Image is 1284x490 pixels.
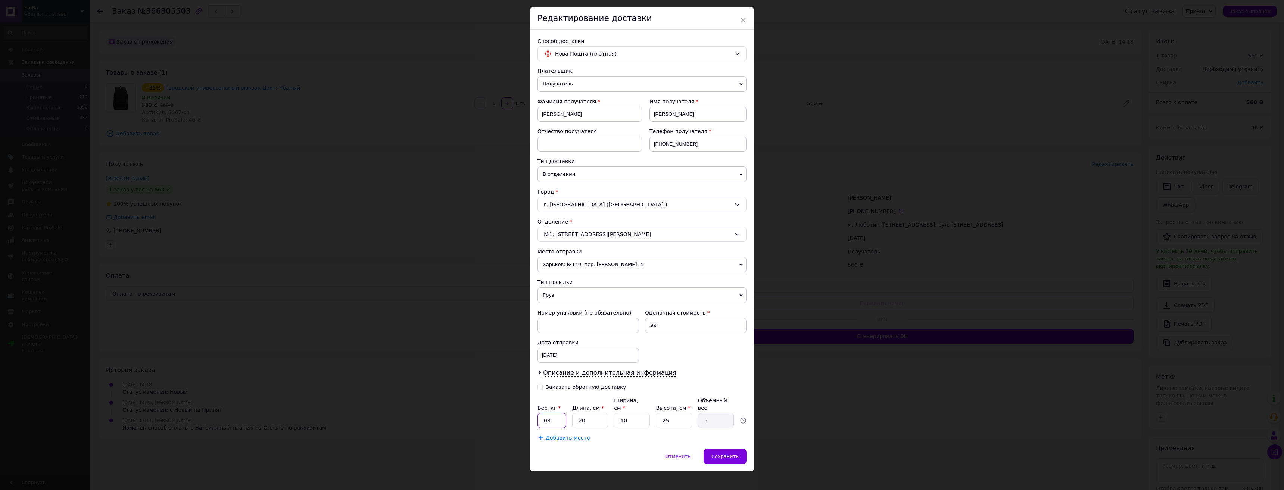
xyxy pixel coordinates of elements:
[711,453,739,459] span: Сохранить
[537,279,573,285] span: Тип посылки
[537,405,561,411] label: Вес, кг
[537,166,747,182] span: В отделении
[537,257,747,272] span: Харьков: №140: пер. [PERSON_NAME], 4
[537,37,747,45] div: Способ доставки
[614,397,638,411] label: Ширина, см
[537,76,747,92] span: Получатель
[546,435,590,441] span: Добавить место
[530,7,754,30] div: Редактирование доставки
[537,287,747,303] span: Груз
[537,339,639,346] div: Дата отправки
[537,218,747,225] div: Отделение
[537,227,747,242] div: №1: [STREET_ADDRESS][PERSON_NAME]
[543,369,676,377] span: Описание и дополнительная информация
[537,197,747,212] div: г. [GEOGRAPHIC_DATA] ([GEOGRAPHIC_DATA].)
[649,137,747,152] input: +380
[537,309,639,316] div: Номер упаковки (не обязательно)
[537,249,582,255] span: Место отправки
[665,453,691,459] span: Отменить
[537,99,596,104] span: Фамилия получателя
[537,188,747,196] div: Город
[572,405,604,411] label: Длина, см
[649,128,707,134] span: Телефон получателя
[546,384,626,390] div: Заказать обратную доставку
[656,405,690,411] label: Высота, см
[537,68,572,74] span: Плательщик
[537,128,597,134] span: Отчество получателя
[649,99,694,104] span: Имя получателя
[698,397,734,412] div: Объёмный вес
[555,50,731,58] span: Нова Пошта (платная)
[645,309,747,316] div: Оценочная стоимость
[537,158,575,164] span: Тип доставки
[740,14,747,26] span: ×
